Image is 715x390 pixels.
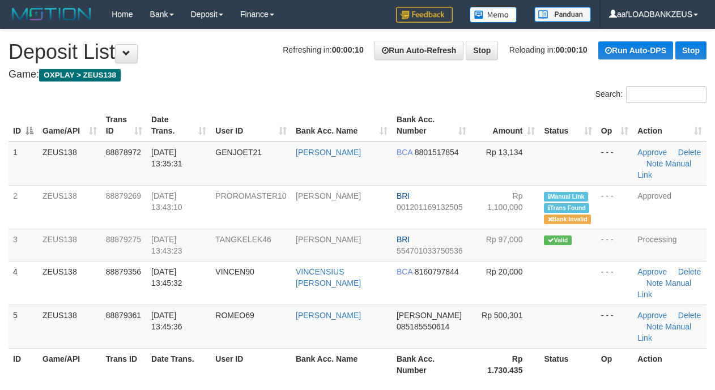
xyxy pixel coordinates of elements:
th: Action: activate to sort column ascending [633,109,707,142]
a: Stop [675,41,707,59]
a: Approve [637,311,667,320]
input: Search: [626,86,707,103]
span: PROROMASTER10 [215,191,286,200]
td: - - - [597,305,633,348]
strong: 00:00:10 [556,45,588,54]
td: 5 [8,305,38,348]
span: BCA [397,148,412,157]
img: Button%20Memo.svg [470,7,517,23]
a: Delete [678,311,701,320]
th: Bank Acc. Name: activate to sort column ascending [291,109,392,142]
td: 2 [8,185,38,229]
a: Run Auto-DPS [598,41,673,59]
a: Manual Link [637,159,691,179]
img: panduan.png [534,7,591,22]
span: Bank is not match [544,215,590,224]
span: Copy 8801517854 to clipboard [415,148,459,157]
span: [DATE] 13:43:23 [151,235,182,255]
span: Rp 1,100,000 [487,191,522,212]
span: OXPLAY > ZEUS138 [39,69,121,82]
th: Game/API [38,348,101,380]
span: Refreshing in: [283,45,363,54]
span: VINCEN90 [215,267,254,276]
span: Rp 97,000 [486,235,523,244]
th: Bank Acc. Number [392,348,471,380]
span: TANGKELEK46 [215,235,271,244]
th: ID: activate to sort column descending [8,109,38,142]
td: - - - [597,142,633,186]
a: Note [646,322,663,331]
a: Approve [637,148,667,157]
img: Feedback.jpg [396,7,453,23]
span: Copy 554701033750536 to clipboard [397,246,463,255]
span: Reloading in: [509,45,588,54]
span: [DATE] 13:45:32 [151,267,182,288]
th: Date Trans. [147,348,211,380]
th: User ID: activate to sort column ascending [211,109,291,142]
th: Status: activate to sort column ascending [539,109,596,142]
span: 88878972 [106,148,141,157]
a: Delete [678,267,701,276]
span: GENJOET21 [215,148,262,157]
td: ZEUS138 [38,229,101,261]
span: [DATE] 13:35:31 [151,148,182,168]
strong: 00:00:10 [332,45,364,54]
span: 88879275 [106,235,141,244]
h1: Deposit List [8,41,707,63]
td: - - - [597,229,633,261]
span: [DATE] 13:43:10 [151,191,182,212]
td: Approved [633,185,707,229]
th: Date Trans.: activate to sort column ascending [147,109,211,142]
a: Note [646,159,663,168]
th: Op: activate to sort column ascending [597,109,633,142]
a: Approve [637,267,667,276]
a: [PERSON_NAME] [296,311,361,320]
a: [PERSON_NAME] [296,148,361,157]
a: VINCENSIUS [PERSON_NAME] [296,267,361,288]
a: [PERSON_NAME] [296,235,361,244]
a: Stop [466,41,498,60]
span: Rp 20,000 [486,267,523,276]
a: Manual Link [637,278,691,299]
h4: Game: [8,69,707,80]
span: Similar transaction found [544,203,589,213]
a: Delete [678,148,701,157]
a: Manual Link [637,322,691,342]
th: Amount: activate to sort column ascending [471,109,539,142]
span: Copy 085185550614 to clipboard [397,322,449,331]
span: 88879361 [106,311,141,320]
th: Trans ID [101,348,147,380]
td: Processing [633,229,707,261]
span: BRI [397,191,410,200]
span: Copy 001201169132505 to clipboard [397,203,463,212]
span: [PERSON_NAME] [397,311,462,320]
a: Run Auto-Refresh [374,41,463,60]
span: Rp 500,301 [482,311,522,320]
td: ZEUS138 [38,185,101,229]
td: ZEUS138 [38,261,101,305]
span: Valid transaction [544,235,571,245]
th: ID [8,348,38,380]
th: Bank Acc. Name [291,348,392,380]
span: Copy 8160797844 to clipboard [415,267,459,276]
img: MOTION_logo.png [8,6,95,23]
th: Op [597,348,633,380]
span: 88879269 [106,191,141,200]
td: 1 [8,142,38,186]
th: Bank Acc. Number: activate to sort column ascending [392,109,471,142]
td: 3 [8,229,38,261]
span: 88879356 [106,267,141,276]
th: Action [633,348,707,380]
label: Search: [595,86,707,103]
th: User ID [211,348,291,380]
td: ZEUS138 [38,142,101,186]
th: Rp 1.730.435 [471,348,539,380]
th: Trans ID: activate to sort column ascending [101,109,147,142]
td: 4 [8,261,38,305]
span: [DATE] 13:45:36 [151,311,182,331]
th: Status [539,348,596,380]
th: Game/API: activate to sort column ascending [38,109,101,142]
span: ROMEO69 [215,311,254,320]
td: - - - [597,261,633,305]
span: Rp 13,134 [486,148,523,157]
